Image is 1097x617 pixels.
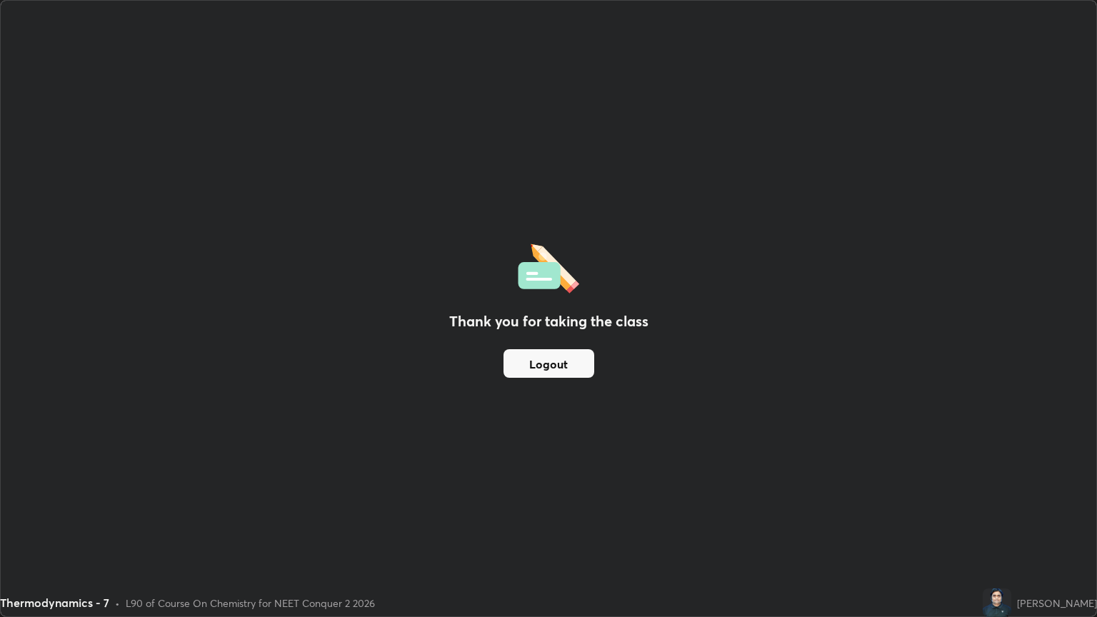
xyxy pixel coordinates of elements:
h2: Thank you for taking the class [449,311,648,332]
button: Logout [504,349,594,378]
div: L90 of Course On Chemistry for NEET Conquer 2 2026 [126,596,375,611]
img: offlineFeedback.1438e8b3.svg [518,239,579,294]
img: 0cf3d892b60d4d9d8b8d485a1665ff3f.png [983,588,1011,617]
div: • [115,596,120,611]
div: [PERSON_NAME] [1017,596,1097,611]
